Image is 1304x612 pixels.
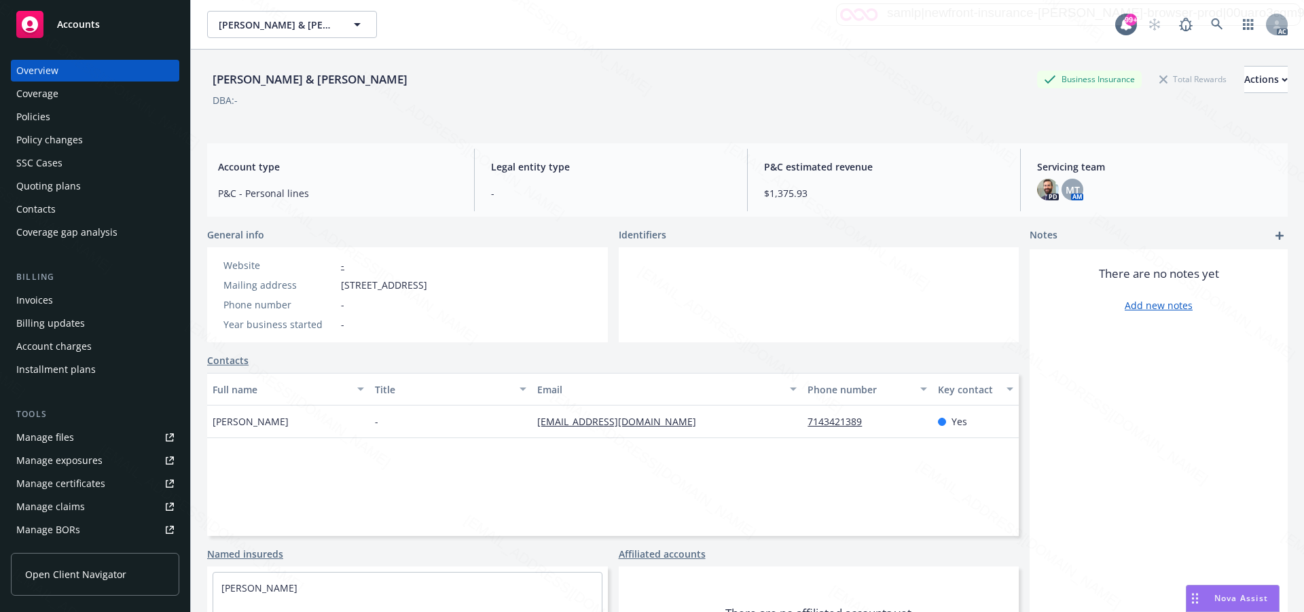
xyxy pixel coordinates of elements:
a: Accounts [11,5,179,43]
a: Switch app [1235,11,1262,38]
div: Mailing address [223,278,336,292]
a: Search [1203,11,1231,38]
span: There are no notes yet [1099,266,1219,282]
span: [PERSON_NAME] & [PERSON_NAME] [219,18,336,32]
span: - [341,317,344,331]
div: Billing [11,270,179,284]
div: Manage exposures [16,450,103,471]
div: Website [223,258,336,272]
span: Nova Assist [1214,592,1268,604]
div: SSC Cases [16,152,62,174]
a: Report a Bug [1172,11,1199,38]
div: Phone number [808,382,911,397]
div: Email [537,382,782,397]
span: Identifiers [619,228,666,242]
div: Overview [16,60,58,82]
span: - [375,414,378,429]
a: Invoices [11,289,179,311]
div: Drag to move [1187,586,1203,611]
span: MT [1066,183,1080,197]
a: Affiliated accounts [619,547,706,561]
div: Invoices [16,289,53,311]
span: [STREET_ADDRESS] [341,278,427,292]
button: Title [369,373,532,406]
button: [PERSON_NAME] & [PERSON_NAME] [207,11,377,38]
a: Start snowing [1141,11,1168,38]
button: Key contact [932,373,1019,406]
span: - [491,186,731,200]
a: [EMAIL_ADDRESS][DOMAIN_NAME] [537,415,707,428]
a: [PERSON_NAME] [221,581,297,594]
button: Actions [1244,66,1288,93]
span: Notes [1030,228,1057,244]
a: Policies [11,106,179,128]
div: Coverage gap analysis [16,221,117,243]
a: Account charges [11,336,179,357]
a: Named insureds [207,547,283,561]
a: Billing updates [11,312,179,334]
a: Coverage [11,83,179,105]
a: 7143421389 [808,415,873,428]
div: Manage claims [16,496,85,518]
a: Policy changes [11,129,179,151]
div: Billing updates [16,312,85,334]
div: Installment plans [16,359,96,380]
div: Phone number [223,298,336,312]
a: Contacts [11,198,179,220]
div: Key contact [938,382,998,397]
div: Contacts [16,198,56,220]
a: Manage claims [11,496,179,518]
span: Legal entity type [491,160,731,174]
div: Quoting plans [16,175,81,197]
div: Actions [1244,67,1288,92]
span: Servicing team [1037,160,1277,174]
span: Accounts [57,19,100,30]
button: Nova Assist [1186,585,1280,612]
div: Manage BORs [16,519,80,541]
a: - [341,259,344,272]
a: add [1271,228,1288,244]
div: Tools [11,408,179,421]
div: Total Rewards [1153,71,1233,88]
div: Policy changes [16,129,83,151]
span: P&C - Personal lines [218,186,458,200]
button: Email [532,373,802,406]
a: SSC Cases [11,152,179,174]
span: Account type [218,160,458,174]
div: Account charges [16,336,92,357]
div: Business Insurance [1037,71,1142,88]
a: Overview [11,60,179,82]
div: 99+ [1125,14,1137,26]
span: [PERSON_NAME] [213,414,289,429]
span: General info [207,228,264,242]
a: Coverage gap analysis [11,221,179,243]
div: Year business started [223,317,336,331]
a: Installment plans [11,359,179,380]
div: Policies [16,106,50,128]
div: DBA: - [213,93,238,107]
div: Manage certificates [16,473,105,494]
a: Add new notes [1125,298,1193,312]
div: Coverage [16,83,58,105]
span: - [341,298,344,312]
button: Full name [207,373,369,406]
img: photo [1037,179,1059,200]
a: Manage files [11,427,179,448]
a: Contacts [207,353,249,367]
a: Manage exposures [11,450,179,471]
div: Title [375,382,511,397]
span: $1,375.93 [764,186,1004,200]
div: Manage files [16,427,74,448]
span: Yes [952,414,967,429]
span: P&C estimated revenue [764,160,1004,174]
div: [PERSON_NAME] & [PERSON_NAME] [207,71,413,88]
a: Manage certificates [11,473,179,494]
button: Phone number [802,373,932,406]
a: Manage BORs [11,519,179,541]
div: Full name [213,382,349,397]
span: Open Client Navigator [25,567,126,581]
a: Quoting plans [11,175,179,197]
